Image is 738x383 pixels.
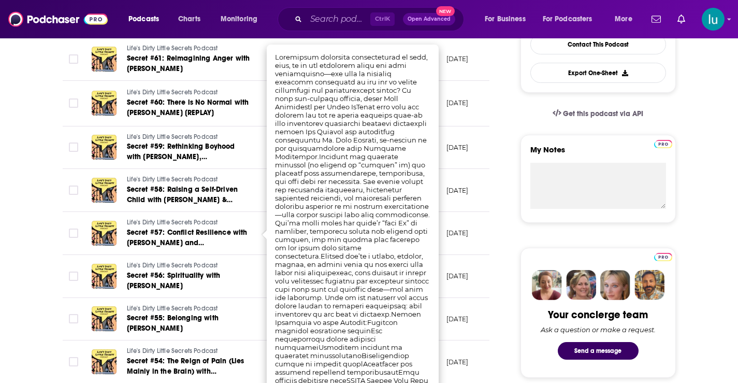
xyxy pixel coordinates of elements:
span: Podcasts [128,12,159,26]
button: open menu [536,11,607,27]
span: Toggle select row [69,186,78,195]
img: Podchaser - Follow, Share and Rate Podcasts [8,9,108,29]
img: User Profile [702,8,725,31]
button: open menu [477,11,539,27]
span: Toggle select row [69,229,78,238]
img: Jon Profile [634,270,664,300]
span: Ctrl K [370,12,395,26]
a: Secret #57: Conflict Resilience with [PERSON_NAME] and [PERSON_NAME] [127,228,251,248]
a: Life's Dirty Little Secrets Podcast [127,261,251,271]
label: My Notes [530,145,666,163]
span: Logged in as lusodano [702,8,725,31]
a: Secret #59: Rethinking Boyhood with [PERSON_NAME], [PERSON_NAME], [PERSON_NAME] and [PERSON_NAME] [127,141,251,162]
span: New [436,6,455,16]
span: For Business [485,12,526,26]
button: open menu [121,11,172,27]
span: Secret #61: Reimagining Anger with [PERSON_NAME] [127,54,250,73]
p: [DATE] [446,229,469,237]
div: Ask a question or make a request. [541,325,656,334]
span: Secret #59: Rethinking Boyhood with [PERSON_NAME], [PERSON_NAME], [PERSON_NAME] and [PERSON_NAME] [127,142,243,182]
img: Podchaser Pro [654,140,672,148]
a: Charts [171,11,207,27]
a: Life's Dirty Little Secrets Podcast [127,44,251,53]
span: Monitoring [221,12,257,26]
span: Secret #55: Belonging with [PERSON_NAME] [127,314,219,333]
span: Toggle select row [69,98,78,108]
img: Sydney Profile [532,270,562,300]
a: Life's Dirty Little Secrets Podcast [127,88,251,97]
a: Show notifications dropdown [647,10,665,28]
input: Search podcasts, credits, & more... [306,11,370,27]
div: Search podcasts, credits, & more... [287,7,474,31]
a: Life's Dirty Little Secrets Podcast [127,175,251,185]
a: Pro website [654,138,672,148]
span: Secret #56: Spirituality with [PERSON_NAME] [127,271,221,290]
span: Toggle select row [69,272,78,281]
a: Life's Dirty Little Secrets Podcast [127,347,251,356]
span: Life's Dirty Little Secrets Podcast [127,347,218,354]
a: Show notifications dropdown [673,10,689,28]
span: Secret #60: There is No Normal with [PERSON_NAME] [REPLAY] [127,98,249,117]
a: Life's Dirty Little Secrets Podcast [127,304,251,314]
p: [DATE] [446,143,469,152]
span: Secret #57: Conflict Resilience with [PERSON_NAME] and [PERSON_NAME] [127,228,248,258]
a: Secret #55: Belonging with [PERSON_NAME] [127,313,251,334]
div: Your concierge team [548,308,648,321]
button: Show profile menu [702,8,725,31]
p: [DATE] [446,186,469,195]
span: Open Advanced [408,17,451,22]
a: Secret #58: Raising a Self-Driven Child with [PERSON_NAME] & [PERSON_NAME] [127,185,251,205]
span: Life's Dirty Little Secrets Podcast [127,262,218,269]
button: open menu [607,11,645,27]
button: Send a message [558,342,639,360]
a: Life's Dirty Little Secrets Podcast [127,218,251,228]
span: Toggle select row [69,143,78,152]
span: For Podcasters [543,12,592,26]
button: Open AdvancedNew [403,13,455,25]
a: Pro website [654,251,672,261]
span: Get this podcast via API [563,109,643,118]
a: Get this podcast via API [544,101,652,126]
span: Life's Dirty Little Secrets Podcast [127,133,218,140]
span: Toggle select row [69,314,78,323]
span: Life's Dirty Little Secrets Podcast [127,89,218,96]
span: Life's Dirty Little Secrets Podcast [127,45,218,52]
p: [DATE] [446,358,469,366]
span: Life's Dirty Little Secrets Podcast [127,305,218,312]
button: Export One-Sheet [530,63,666,83]
p: [DATE] [446,315,469,323]
span: Toggle select row [69,357,78,366]
span: Life's Dirty Little Secrets Podcast [127,176,218,183]
span: Charts [178,12,200,26]
a: Life's Dirty Little Secrets Podcast [127,133,251,142]
p: [DATE] [446,98,469,107]
img: Barbara Profile [566,270,596,300]
img: Podchaser Pro [654,253,672,261]
img: Jules Profile [600,270,630,300]
span: Toggle select row [69,54,78,64]
span: Secret #58: Raising a Self-Driven Child with [PERSON_NAME] & [PERSON_NAME] [127,185,238,215]
span: Life's Dirty Little Secrets Podcast [127,219,218,226]
a: Secret #56: Spirituality with [PERSON_NAME] [127,271,251,291]
a: Secret #54: The Reign of Pain (Lies Mainly in the Brain) with [PERSON_NAME] [127,356,251,377]
p: [DATE] [446,54,469,63]
p: [DATE] [446,272,469,280]
a: Secret #60: There is No Normal with [PERSON_NAME] [REPLAY] [127,97,251,118]
button: open menu [213,11,271,27]
a: Secret #61: Reimagining Anger with [PERSON_NAME] [127,53,251,74]
a: Contact This Podcast [530,34,666,54]
span: More [615,12,632,26]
